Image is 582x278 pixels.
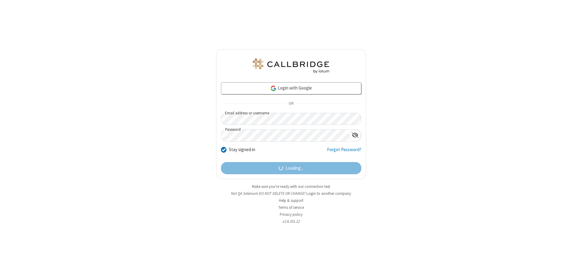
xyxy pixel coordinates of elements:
span: OR [286,100,296,108]
div: Show password [349,130,361,141]
img: QA Selenium DO NOT DELETE OR CHANGE [252,59,330,73]
button: Loading... [221,162,361,174]
a: Help & support [279,198,303,203]
input: Email address or username [221,113,361,125]
input: Password [221,130,349,141]
a: Terms of service [278,205,304,210]
a: Login with Google [221,82,361,94]
li: v2.6.351.12 [216,219,366,224]
span: Loading... [286,165,303,172]
button: Login to another company [306,191,351,196]
iframe: Chat [567,262,577,274]
li: Not QA Selenium DO NOT DELETE OR CHANGE? [216,191,366,196]
label: Stay signed in [229,146,255,153]
a: Make sure you're ready with our connection test [252,184,330,189]
a: Privacy policy [280,212,303,217]
a: Forgot Password? [327,146,361,158]
img: google-icon.png [270,85,277,92]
